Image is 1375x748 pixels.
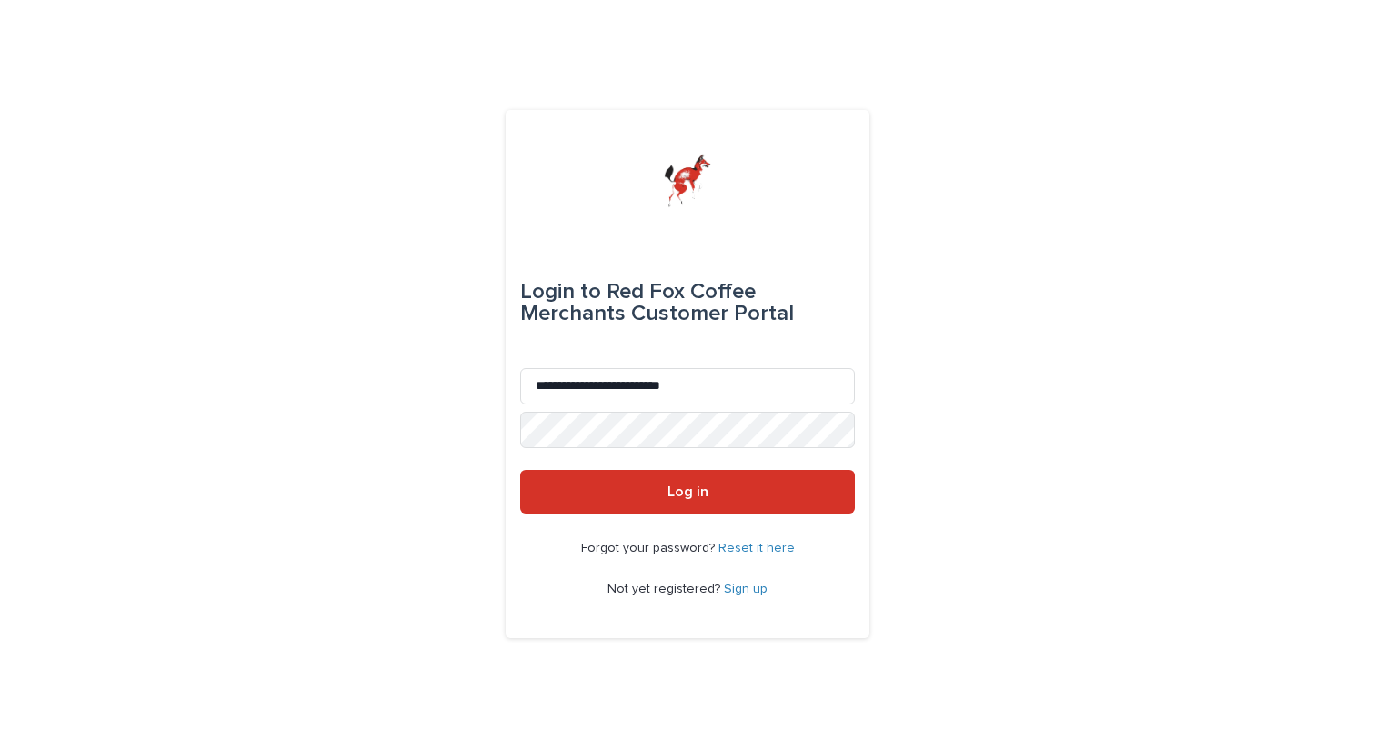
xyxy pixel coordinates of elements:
[724,583,768,595] a: Sign up
[667,484,708,499] span: Log in
[718,542,795,554] a: Reset it here
[581,542,718,554] span: Forgot your password?
[520,470,855,514] button: Log in
[607,583,724,595] span: Not yet registered?
[520,266,855,339] div: Red Fox Coffee Merchants Customer Portal
[520,281,601,303] span: Login to
[664,154,710,208] img: zttTXibQQrCfv9chImQE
